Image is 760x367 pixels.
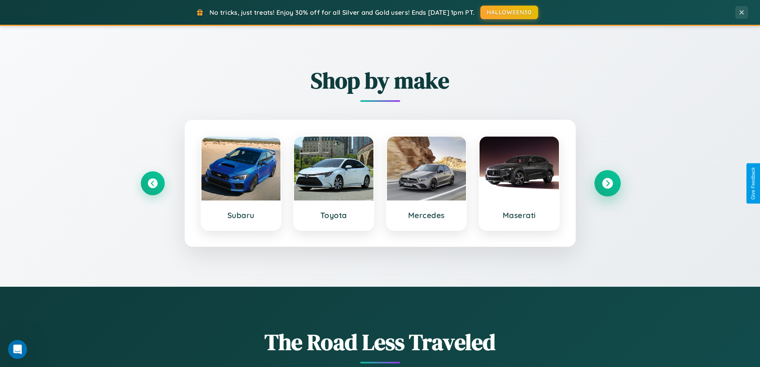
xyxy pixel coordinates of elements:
[480,6,538,19] button: HALLOWEEN30
[488,210,551,220] h3: Maserati
[209,210,273,220] h3: Subaru
[141,65,620,96] h2: Shop by make
[302,210,365,220] h3: Toyota
[141,327,620,357] h1: The Road Less Traveled
[8,340,27,359] iframe: Intercom live chat
[209,8,474,16] span: No tricks, just treats! Enjoy 30% off for all Silver and Gold users! Ends [DATE] 1pm PT.
[395,210,458,220] h3: Mercedes
[750,167,756,200] div: Give Feedback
